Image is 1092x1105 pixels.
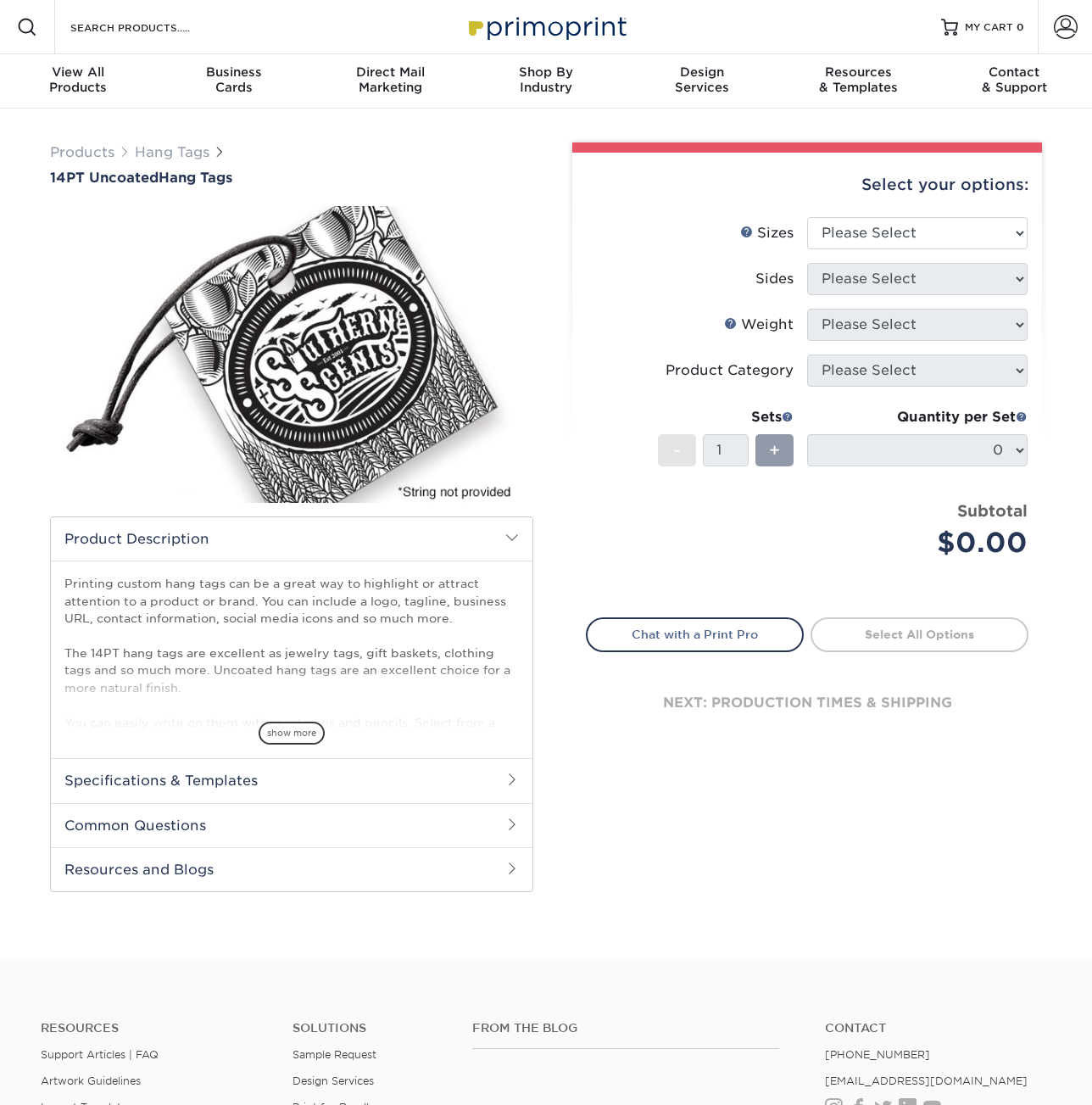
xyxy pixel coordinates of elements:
div: $0.00 [820,522,1028,563]
a: Design Services [292,1074,374,1087]
h4: Resources [41,1021,267,1035]
a: [EMAIL_ADDRESS][DOMAIN_NAME] [825,1074,1028,1087]
h2: Resources and Blogs [51,847,532,891]
span: Design [624,64,780,80]
div: Marketing [312,64,468,95]
a: Shop ByIndustry [468,54,624,109]
h2: Product Description [51,517,532,561]
span: Contact [936,64,1092,80]
p: Printing custom hang tags can be a great way to highlight or attract attention to a product or br... [64,575,519,783]
span: 14PT Uncoated [50,170,159,186]
span: 0 [1017,21,1024,33]
a: Contact& Support [936,54,1092,109]
h4: Solutions [292,1021,447,1035]
span: + [769,438,780,463]
a: Hang Tags [135,144,209,160]
div: Sets [658,407,794,427]
strong: Subtotal [957,501,1028,520]
h1: Hang Tags [50,170,533,186]
img: 14PT Uncoated 01 [50,193,533,516]
span: - [673,438,681,463]
a: Select All Options [811,617,1028,651]
h2: Specifications & Templates [51,758,532,802]
div: Product Category [666,360,794,381]
a: Direct MailMarketing [312,54,468,109]
span: Business [156,64,312,80]
div: & Templates [780,64,936,95]
h2: Common Questions [51,803,532,847]
a: 14PT UncoatedHang Tags [50,170,533,186]
a: Contact [825,1021,1051,1035]
div: Select your options: [586,153,1028,217]
a: Resources& Templates [780,54,936,109]
h4: From the Blog [472,1021,779,1035]
a: DesignServices [624,54,780,109]
a: Chat with a Print Pro [586,617,804,651]
iframe: Google Customer Reviews [4,1053,144,1099]
span: Resources [780,64,936,80]
div: Services [624,64,780,95]
div: Weight [724,315,794,335]
div: & Support [936,64,1092,95]
a: BusinessCards [156,54,312,109]
div: next: production times & shipping [586,652,1028,754]
div: Sides [755,269,794,289]
a: Products [50,144,114,160]
div: Quantity per Set [807,407,1028,427]
div: Cards [156,64,312,95]
span: MY CART [965,20,1013,35]
div: Sizes [740,223,794,243]
input: SEARCH PRODUCTS..... [69,17,234,37]
div: Industry [468,64,624,95]
a: [PHONE_NUMBER] [825,1048,930,1061]
img: Primoprint [461,8,631,45]
a: Support Articles | FAQ [41,1048,159,1061]
span: Shop By [468,64,624,80]
span: show more [259,722,325,745]
a: Sample Request [292,1048,376,1061]
span: Direct Mail [312,64,468,80]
